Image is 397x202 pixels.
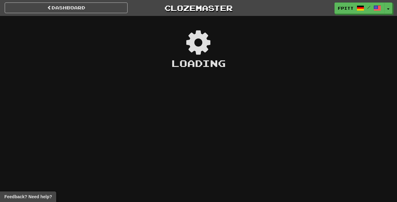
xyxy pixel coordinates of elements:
[137,3,260,13] a: Clozemaster
[338,5,354,11] span: fpitt
[367,5,370,9] span: /
[4,194,52,200] span: Open feedback widget
[5,3,128,13] a: Dashboard
[334,3,384,14] a: fpitt /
